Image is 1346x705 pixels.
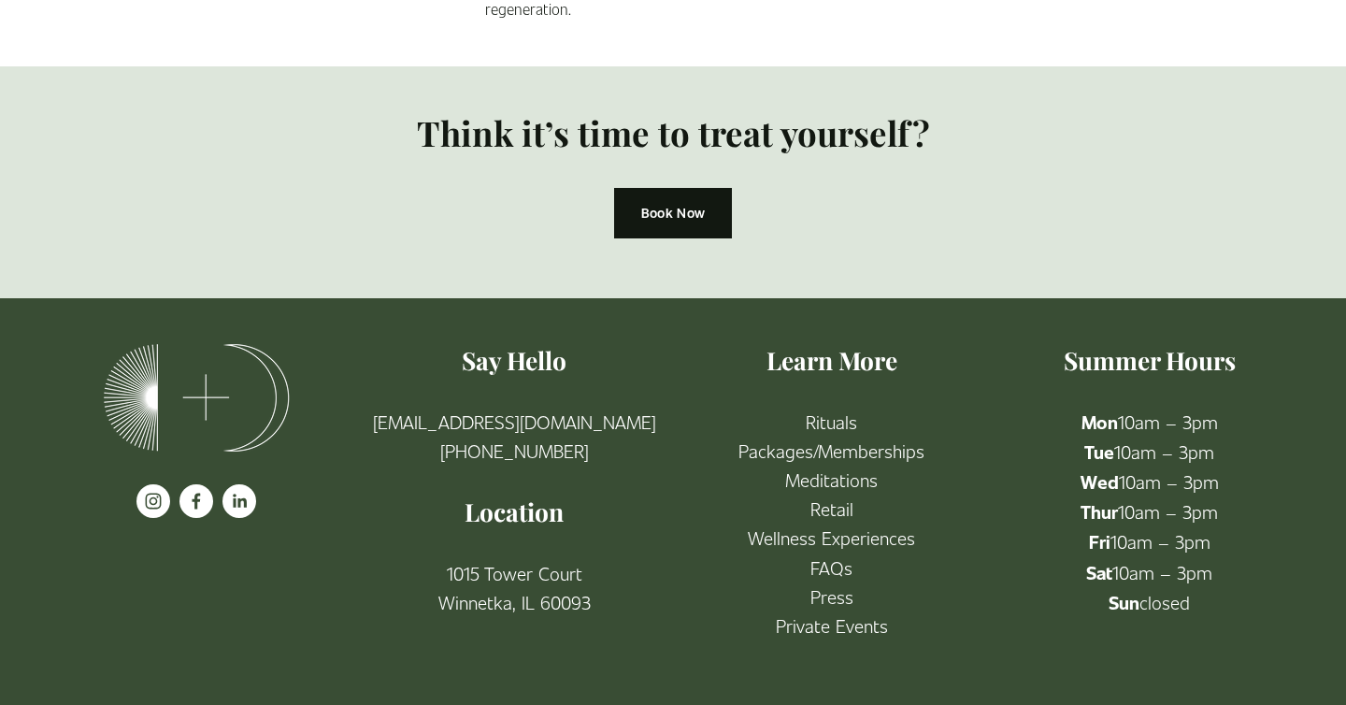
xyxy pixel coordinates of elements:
p: 10am – 3pm 10am – 3pm 10am – 3pm 10am – 3pm 10am – 3pm 10am – 3pm closed [1007,407,1293,617]
a: Private Events [776,611,888,640]
h4: Location [371,495,657,528]
h4: Learn More [689,343,975,377]
a: etail [821,494,853,523]
p: R [689,407,975,640]
a: Meditations [785,465,878,494]
a: 1015 Tower CourtWinnetka, IL 60093 [438,558,591,616]
h4: Summer Hours [1007,343,1293,377]
strong: Tue [1084,439,1114,464]
h4: Say Hello [371,343,657,377]
a: Rituals [806,407,857,436]
a: Packages/Memberships [738,436,924,465]
a: facebook-unauth [179,484,213,518]
strong: Sat [1086,560,1112,584]
strong: Sun [1109,590,1139,614]
h3: Think it’s time to treat yourself? [364,110,982,156]
strong: Fri [1089,529,1110,554]
a: Wellness Experiences [748,523,915,552]
a: instagram-unauth [136,484,170,518]
a: Press [810,582,853,611]
strong: Mon [1081,410,1118,434]
strong: Wed [1081,469,1119,494]
a: LinkedIn [222,484,256,518]
strong: Thur [1081,499,1118,524]
a: [PHONE_NUMBER] [440,436,589,465]
a: Book Now [614,188,731,237]
a: [EMAIL_ADDRESS][DOMAIN_NAME] [373,407,656,436]
a: FAQs [810,553,852,582]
